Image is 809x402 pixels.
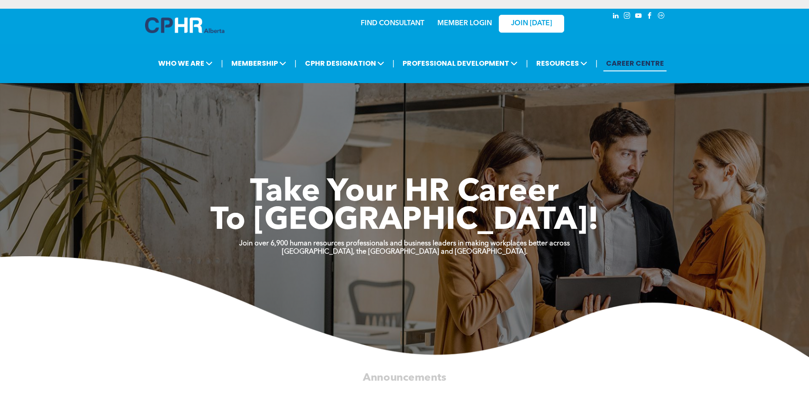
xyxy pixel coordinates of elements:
span: PROFESSIONAL DEVELOPMENT [400,55,520,71]
strong: Join over 6,900 human resources professionals and business leaders in making workplaces better ac... [239,240,570,247]
span: Take Your HR Career [250,177,559,208]
li: | [526,54,528,72]
li: | [393,54,395,72]
a: instagram [623,11,632,23]
span: JOIN [DATE] [511,20,552,28]
a: linkedin [611,11,621,23]
a: MEMBER LOGIN [437,20,492,27]
span: Announcements [363,372,446,383]
li: | [294,54,297,72]
a: FIND CONSULTANT [361,20,424,27]
a: youtube [634,11,643,23]
li: | [221,54,223,72]
a: CAREER CENTRE [603,55,667,71]
span: CPHR DESIGNATION [302,55,387,71]
a: JOIN [DATE] [499,15,564,33]
a: facebook [645,11,655,23]
span: WHO WE ARE [156,55,215,71]
a: Social network [657,11,666,23]
span: MEMBERSHIP [229,55,289,71]
span: RESOURCES [534,55,590,71]
span: To [GEOGRAPHIC_DATA]! [210,205,599,237]
li: | [596,54,598,72]
img: A blue and white logo for cp alberta [145,17,224,33]
strong: [GEOGRAPHIC_DATA], the [GEOGRAPHIC_DATA] and [GEOGRAPHIC_DATA]. [282,248,528,255]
